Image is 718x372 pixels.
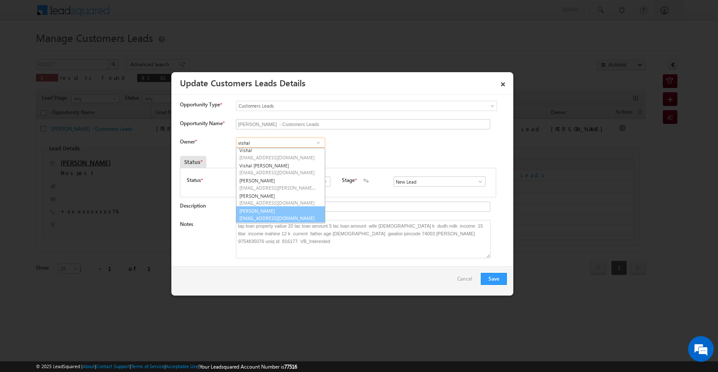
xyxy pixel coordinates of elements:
[236,138,325,148] input: Type to Search
[239,169,316,176] span: [EMAIL_ADDRESS][DOMAIN_NAME]
[180,138,197,145] label: Owner
[394,176,486,187] input: Type to Search
[166,363,198,369] a: Acceptable Use
[318,177,328,186] a: Show All Items
[481,273,507,285] button: Save
[36,363,297,371] span: © 2025 LeadSquared | | | | |
[180,221,193,227] label: Notes
[187,176,201,184] label: Status
[239,215,316,221] span: [EMAIL_ADDRESS][DOMAIN_NAME]
[239,199,316,206] span: [EMAIL_ADDRESS][DOMAIN_NAME]
[180,156,206,168] div: Status
[180,120,224,126] label: Opportunity Name
[313,138,324,147] a: Show All Items
[180,101,220,108] span: Opportunity Type
[236,222,325,237] a: Vishal Janmjarulia
[200,363,297,370] span: Your Leadsquared Account Number is
[236,101,497,111] a: Customers Leads
[236,161,325,177] a: Vishal [PERSON_NAME]
[116,263,155,275] em: Start Chat
[239,154,316,161] span: [EMAIL_ADDRESS][DOMAIN_NAME]
[236,192,325,207] a: [PERSON_NAME]
[239,185,316,191] span: [EMAIL_ADDRESS][PERSON_NAME][DOMAIN_NAME]
[473,177,483,186] a: Show All Items
[236,176,325,192] a: [PERSON_NAME]
[236,206,325,223] a: [PERSON_NAME]
[180,76,306,88] a: Update Customers Leads Details
[96,363,130,369] a: Contact Support
[131,363,165,369] a: Terms of Service
[496,75,510,90] a: ×
[44,45,144,56] div: Chat with us now
[140,4,161,25] div: Minimize live chat window
[342,176,355,184] label: Stage
[236,102,462,110] span: Customers Leads
[236,146,325,161] a: Vishal
[82,363,95,369] a: About
[180,202,206,209] label: Description
[457,273,477,289] a: Cancel
[11,79,156,256] textarea: Type your message and hit 'Enter'
[284,363,297,370] span: 77516
[15,45,36,56] img: d_60004797649_company_0_60004797649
